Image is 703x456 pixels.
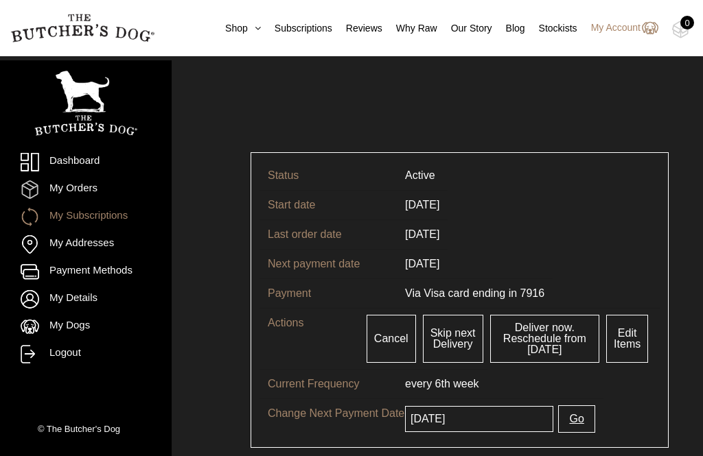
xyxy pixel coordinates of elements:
[21,263,151,281] a: Payment Methods
[21,153,151,171] a: Dashboard
[490,315,600,363] a: Deliver now. Reschedule from [DATE]
[34,71,137,136] img: TBD_Portrait_Logo_White.png
[382,21,437,36] a: Why Raw
[577,20,658,36] a: My Account
[21,208,151,226] a: My Subscriptions
[261,21,332,36] a: Subscriptions
[21,180,151,199] a: My Orders
[21,345,151,363] a: Logout
[492,21,525,36] a: Blog
[606,315,648,363] a: Edit Items
[268,405,405,422] p: Change Next Payment Date
[680,16,694,29] div: 0
[397,190,448,219] td: [DATE]
[21,290,151,309] a: My Details
[260,278,397,308] td: Payment
[260,161,397,190] td: Status
[21,235,151,254] a: My Addresses
[260,190,397,219] td: Start date
[423,315,483,363] a: Skip next Delivery
[21,317,151,336] a: My Dogs
[397,161,443,190] td: Active
[405,287,544,299] span: Via Visa card ending in 7916
[525,21,577,36] a: Stockists
[260,249,397,278] td: Next payment date
[397,219,448,249] td: [DATE]
[332,21,382,36] a: Reviews
[397,249,448,278] td: [DATE]
[367,315,416,363] a: Cancel
[437,21,492,36] a: Our Story
[260,219,397,249] td: Last order date
[260,308,355,369] td: Actions
[211,21,261,36] a: Shop
[558,405,595,433] button: Go
[672,21,689,38] img: TBD_Cart-Empty.png
[405,378,450,389] span: every 6th
[268,376,405,392] p: Current Frequency
[453,378,479,389] span: week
